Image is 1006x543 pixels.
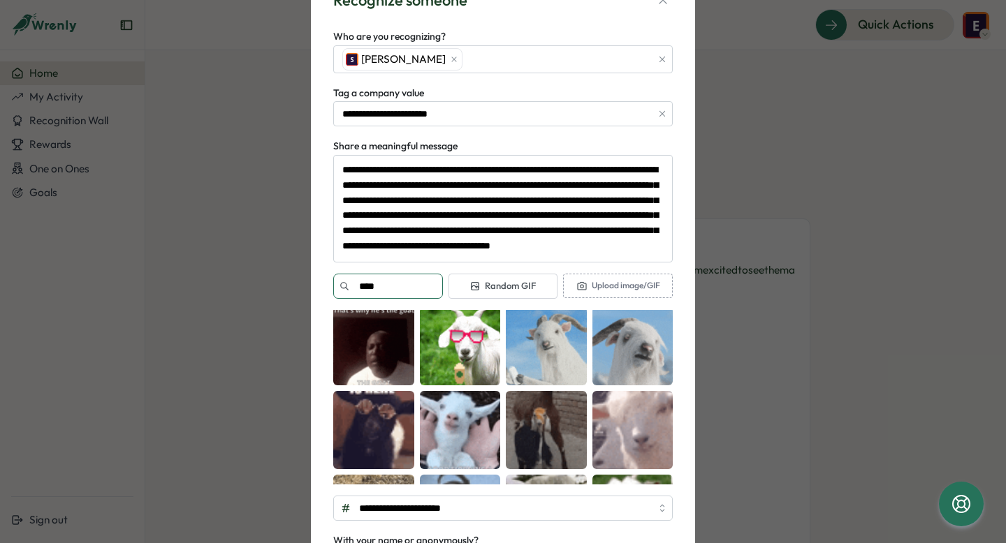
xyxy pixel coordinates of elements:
button: Random GIF [449,274,558,299]
label: Share a meaningful message [333,139,458,154]
label: Tag a company value [333,86,424,101]
span: [PERSON_NAME] [361,52,446,67]
span: Random GIF [469,280,536,292]
label: Who are you recognizing? [333,29,446,45]
img: Sarah Lazarich [346,53,358,66]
